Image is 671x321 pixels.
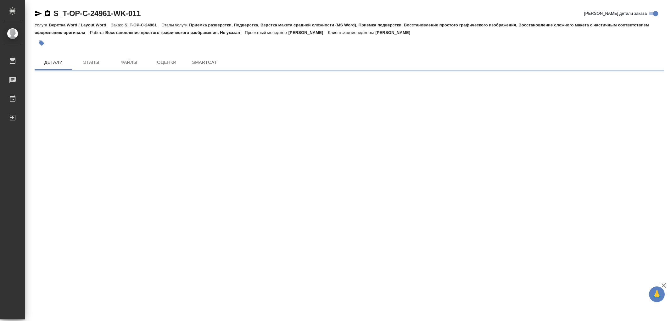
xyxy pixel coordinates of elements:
span: Этапы [76,58,106,66]
span: 🙏 [651,288,662,301]
p: Работа [90,30,105,35]
p: Восстановление простого графического изображения, Не указан [105,30,245,35]
span: Детали [38,58,69,66]
span: Файлы [114,58,144,66]
p: S_T-OP-C-24961 [125,23,161,27]
button: 🙏 [649,286,665,302]
span: SmartCat [189,58,220,66]
p: Клиентские менеджеры [328,30,376,35]
p: Услуга [35,23,49,27]
a: S_T-OP-C-24961-WK-011 [53,9,141,18]
p: Этапы услуги [161,23,189,27]
span: Оценки [152,58,182,66]
p: [PERSON_NAME] [375,30,415,35]
p: Проектный менеджер [245,30,288,35]
button: Скопировать ссылку для ЯМессенджера [35,10,42,17]
p: Верстка Word / Layout Word [49,23,111,27]
p: Заказ: [111,23,125,27]
span: [PERSON_NAME] детали заказа [584,10,647,17]
p: [PERSON_NAME] [288,30,328,35]
button: Скопировать ссылку [44,10,51,17]
button: Добавить тэг [35,36,48,50]
p: Приемка разверстки, Подверстка, Верстка макета средней сложности (MS Word), Приемка подверстки, В... [35,23,649,35]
